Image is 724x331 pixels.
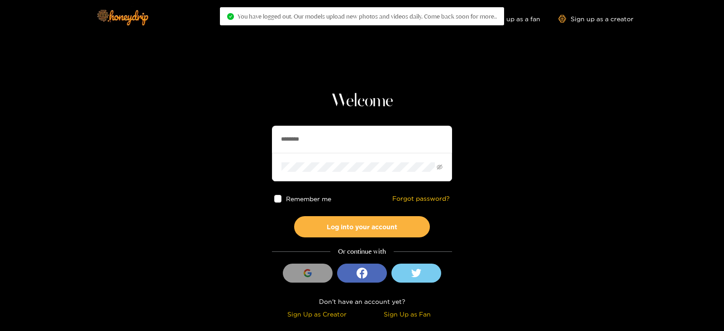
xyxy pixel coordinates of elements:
span: Remember me [286,195,332,202]
div: Don't have an account yet? [272,296,452,307]
h1: Welcome [272,90,452,112]
span: You have logged out. Our models upload new photos and videos daily. Come back soon for more.. [238,13,497,20]
a: Forgot password? [392,195,450,203]
div: Sign Up as Fan [364,309,450,319]
div: Or continue with [272,246,452,257]
span: check-circle [227,13,234,20]
div: Sign Up as Creator [274,309,360,319]
button: Log into your account [294,216,430,237]
a: Sign up as a creator [558,15,633,23]
a: Sign up as a fan [478,15,540,23]
span: eye-invisible [437,164,443,170]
